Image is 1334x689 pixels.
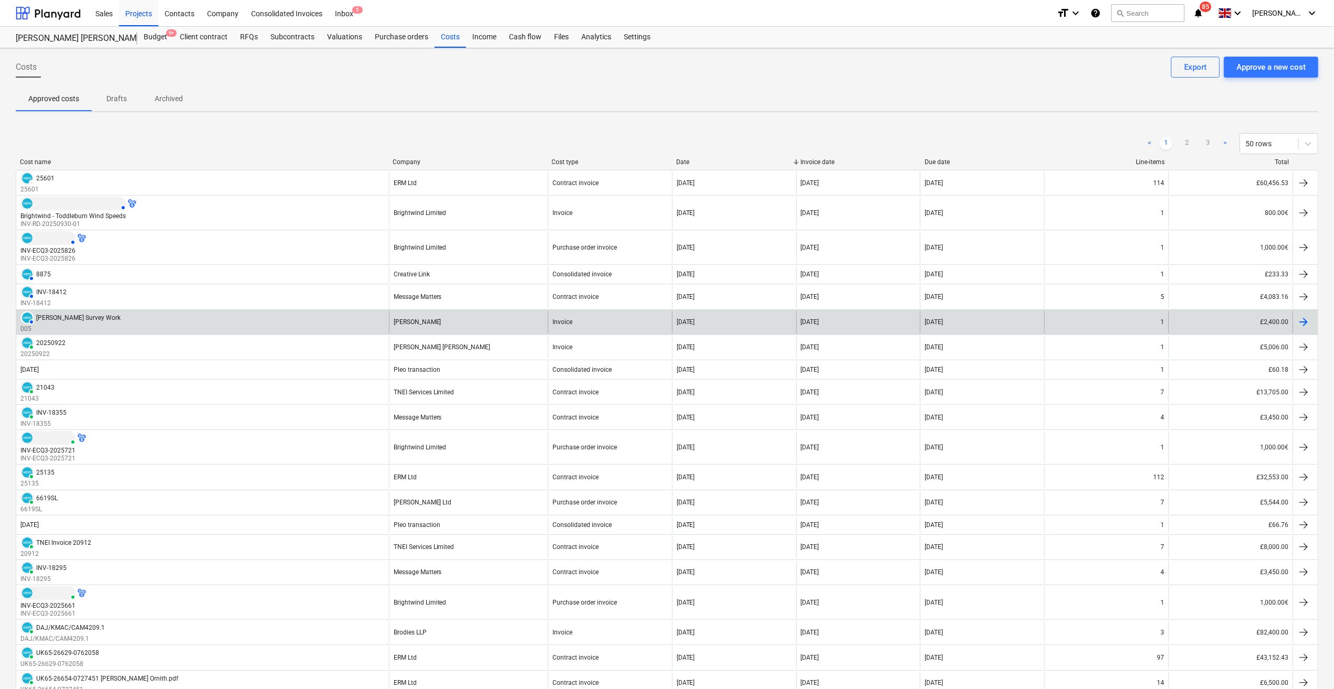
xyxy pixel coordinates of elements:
[552,599,617,606] div: Purchase order invoice
[677,414,695,421] div: [DATE]
[1168,491,1293,514] div: £5,544.00
[801,543,819,551] div: [DATE]
[394,366,440,373] div: Pleo transaction
[1161,444,1164,451] div: 1
[801,473,819,481] div: [DATE]
[1157,679,1164,686] div: 14
[20,646,34,660] div: Invoice has been synced with Xero and its status is currently PAID
[925,244,943,251] div: [DATE]
[801,568,819,576] div: [DATE]
[552,343,572,351] div: Invoice
[22,622,32,633] img: xero.svg
[801,271,819,278] div: [DATE]
[36,494,58,502] div: 6619SL
[552,244,617,251] div: Purchase order invoice
[575,27,617,48] a: Analytics
[677,521,695,529] div: [DATE]
[801,679,819,686] div: [DATE]
[22,287,32,297] img: xero.svg
[925,158,1040,166] div: Due date
[925,568,943,576] div: [DATE]
[22,313,32,323] img: xero.svg
[552,179,599,187] div: Contract invoice
[20,586,75,600] div: Invoice has been synced with Xero and its status is currently PAID
[20,479,55,488] p: 25135
[1168,561,1293,584] div: £3,450.00
[368,27,435,48] div: Purchase orders
[1168,586,1293,618] div: 1,000.00€
[1161,244,1164,251] div: 1
[1168,406,1293,428] div: £3,450.00
[677,599,695,606] div: [DATE]
[22,648,32,658] img: xero.svg
[1161,389,1164,396] div: 7
[20,350,66,359] p: 20250922
[925,543,943,551] div: [DATE]
[22,173,32,184] img: xero.svg
[20,158,384,166] div: Cost name
[1306,7,1318,19] i: keyboard_arrow_down
[36,624,105,631] div: DAJ/KMAC/CAM4209.1
[78,234,86,242] div: Invoice has a different currency from the budget
[677,568,695,576] div: [DATE]
[36,675,178,682] div: UK65-26654-0727451 [PERSON_NAME] Ornith.pdf
[925,473,943,481] div: [DATE]
[466,27,503,48] a: Income
[925,629,943,636] div: [DATE]
[36,649,99,656] div: UK65-26629-0762058
[22,588,32,598] img: xero.svg
[20,521,39,529] div: [DATE]
[394,318,441,326] div: [PERSON_NAME]
[677,444,695,451] div: [DATE]
[925,366,943,373] div: [DATE]
[1202,137,1214,150] a: Page 3
[548,27,575,48] a: Files
[394,179,417,187] div: ERM Ltd
[22,407,32,418] img: xero.svg
[677,343,695,351] div: [DATE]
[234,27,264,48] a: RFQs
[1252,9,1305,17] span: [PERSON_NAME]
[1161,543,1164,551] div: 7
[394,499,452,506] div: [PERSON_NAME] Ltd
[22,269,32,279] img: xero.svg
[552,158,668,166] div: Cost type
[20,336,34,350] div: Invoice has been synced with Xero and its status is currently PAID
[20,366,39,373] div: [DATE]
[36,539,91,546] div: TNEI Invoice 20912
[1168,197,1293,229] div: 800.00€
[20,254,86,263] p: INV-ECQ3-2025826
[394,293,442,300] div: Message Matters
[1231,7,1244,19] i: keyboard_arrow_down
[22,382,32,393] img: xero.svg
[552,318,572,326] div: Invoice
[1168,266,1293,283] div: £233.33
[677,389,695,396] div: [DATE]
[104,93,129,104] p: Drafts
[552,543,599,551] div: Contract invoice
[1237,60,1306,74] div: Approve a new cost
[20,466,34,479] div: Invoice has been synced with Xero and its status is currently PAID
[321,27,368,48] div: Valuations
[552,654,599,661] div: Contract invoice
[617,27,657,48] a: Settings
[394,679,417,686] div: ERM Ltd
[801,293,819,300] div: [DATE]
[676,158,792,166] div: Date
[925,293,943,300] div: [DATE]
[16,61,37,73] span: Costs
[677,244,695,251] div: [DATE]
[677,271,695,278] div: [DATE]
[20,454,86,463] p: INV-ECQ3-2025721
[1282,639,1334,689] div: Chat Widget
[22,338,32,348] img: xero.svg
[552,521,612,529] div: Consolidated invoice
[137,27,173,48] div: Budget
[352,6,363,14] span: 5
[20,406,34,419] div: Invoice has been synced with Xero and its status is currently PAID
[925,389,943,396] div: [DATE]
[1161,499,1164,506] div: 7
[394,271,430,278] div: Creative Link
